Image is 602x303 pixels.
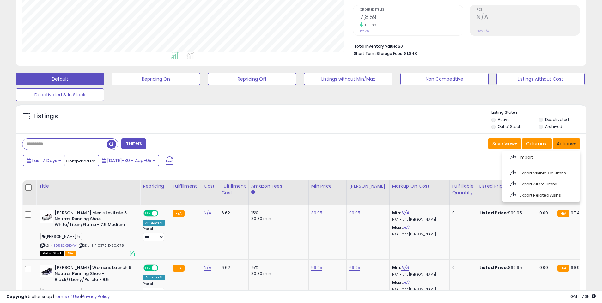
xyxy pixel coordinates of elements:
label: Deactivated [545,117,569,122]
li: $0 [354,42,575,50]
small: 18.88% [363,23,376,27]
span: OFF [157,211,167,216]
label: Out of Stock [498,124,521,129]
span: FBA [65,251,76,256]
th: The percentage added to the cost of goods (COGS) that forms the calculator for Min & Max prices. [389,180,449,205]
span: [DATE]-30 - Aug-05 [107,157,151,164]
div: Title [39,183,137,190]
b: Max: [392,280,403,286]
label: Active [498,117,509,122]
div: Amazon Fees [251,183,306,190]
small: Amazon Fees. [251,190,255,195]
span: ON [144,211,152,216]
button: Listings without Cost [496,73,585,85]
h2: N/A [477,14,580,22]
div: $99.95 [479,210,532,216]
a: N/A [401,210,409,216]
a: N/A [401,264,409,271]
div: [PERSON_NAME] [349,183,387,190]
b: Listed Price: [479,210,508,216]
div: Listed Price [479,183,534,190]
button: Actions [553,138,580,149]
a: Import [506,152,575,162]
a: 99.95 [349,210,361,216]
b: Listed Price: [479,264,508,270]
div: Fulfillment [173,183,198,190]
div: $69.95 [479,265,532,270]
a: Export All Columns [506,179,575,189]
a: Terms of Use [54,294,81,300]
span: Compared to: [66,158,95,164]
div: $0.30 min [251,216,304,221]
span: $1,843 [404,51,417,57]
b: [PERSON_NAME] Men's Levitate 5 Neutral Running Shoe - White/Titan/Flame - 7.5 Medium [55,210,131,229]
div: 6.62 [222,265,244,270]
a: Privacy Policy [82,294,110,300]
label: Archived [545,124,562,129]
span: [PERSON_NAME] 5 [40,233,82,240]
small: Prev: N/A [477,29,489,33]
a: Export Visible Columns [506,168,575,178]
button: Filters [121,138,146,149]
a: N/A [403,280,410,286]
button: Save View [488,138,521,149]
div: $0.30 min [251,271,304,276]
span: | SKU: B_1103701D130.075 [78,243,124,248]
span: Ordered Items [360,8,463,12]
b: Short Term Storage Fees: [354,51,403,56]
img: 41RGL1elCcL._SL40_.jpg [40,210,53,223]
b: Total Inventory Value: [354,44,397,49]
div: Preset: [143,282,165,296]
div: Fulfillable Quantity [452,183,474,196]
div: 0 [452,265,472,270]
button: Columns [522,138,552,149]
button: Repricing On [112,73,200,85]
button: Default [16,73,104,85]
div: 15% [251,265,304,270]
button: [DATE]-30 - Aug-05 [98,155,159,166]
button: Non Competitive [400,73,489,85]
b: Max: [392,225,403,231]
small: FBA [557,265,569,272]
span: 69.95 [571,264,582,270]
div: 6.62 [222,210,244,216]
small: Prev: 6,611 [360,29,373,33]
b: Min: [392,264,402,270]
div: seller snap | | [6,294,110,300]
span: 2025-08-13 17:35 GMT [570,294,596,300]
a: 59.95 [311,264,323,271]
h2: 7,859 [360,14,463,22]
p: N/A Profit [PERSON_NAME] [392,272,445,277]
div: Min Price [311,183,344,190]
span: ON [144,265,152,271]
div: Amazon AI [143,220,165,226]
div: 0 [452,210,472,216]
a: 69.95 [349,264,361,271]
button: Repricing Off [208,73,296,85]
div: Markup on Cost [392,183,447,190]
b: Min: [392,210,402,216]
div: 0.00 [539,265,550,270]
a: N/A [403,225,410,231]
div: Cost [204,183,216,190]
h5: Listings [33,112,58,121]
p: N/A Profit [PERSON_NAME] [392,217,445,222]
img: 41swakwcwAL._SL40_.jpg [40,265,53,277]
strong: Copyright [6,294,29,300]
div: ASIN: [40,210,135,255]
a: N/A [204,210,211,216]
span: All listings that are currently out of stock and unavailable for purchase on Amazon [40,251,64,256]
div: Preset: [143,227,165,241]
div: Repricing [143,183,167,190]
button: Listings without Min/Max [304,73,392,85]
div: Fulfillment Cost [222,183,246,196]
a: B09B2X5KVW [53,243,77,248]
span: 97.45 [571,210,582,216]
button: Last 7 Days [23,155,65,166]
small: FBA [173,265,184,272]
a: 89.95 [311,210,323,216]
p: Listing States: [491,110,586,116]
button: Deactivated & In Stock [16,88,104,101]
a: Export Related Asins [506,190,575,200]
span: ROI [477,8,580,12]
